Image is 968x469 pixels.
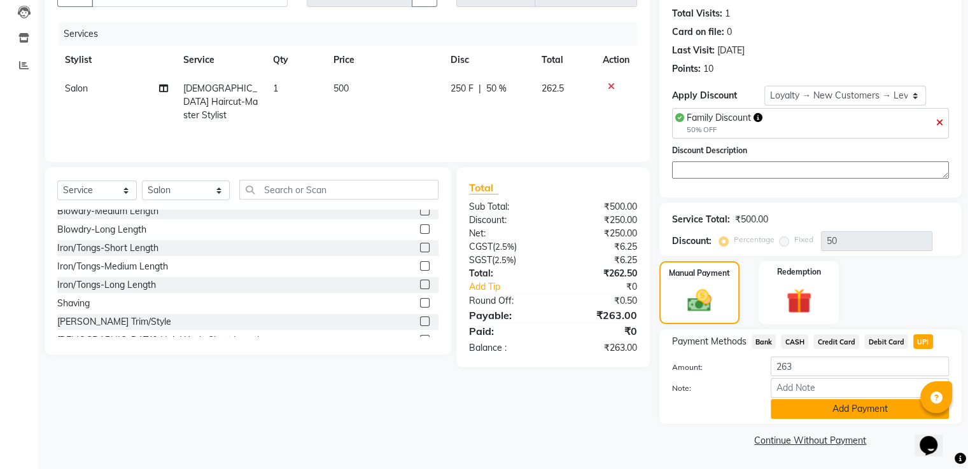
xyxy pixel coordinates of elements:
div: [PERSON_NAME] Trim/Style [57,315,171,329]
label: Percentage [734,234,775,245]
iframe: chat widget [915,418,955,456]
th: Price [326,46,444,74]
div: 0 [727,25,732,39]
th: Stylist [57,46,176,74]
div: Iron/Tongs-Long Length [57,278,156,292]
span: CGST [469,241,493,252]
input: Amount [771,357,949,376]
div: ( ) [459,240,553,254]
div: Blowdry-Medium Length [57,205,158,218]
div: Blowdry-Long Length [57,223,146,236]
div: ₹6.25 [553,240,647,254]
div: 1 [725,7,730,20]
span: [DEMOGRAPHIC_DATA] Haircut-Master Stylist [183,83,258,121]
div: Points: [672,62,701,76]
span: Credit Card [813,334,859,349]
a: Add Tip [459,280,568,294]
div: Balance : [459,341,553,355]
img: _cash.svg [680,287,719,315]
div: Total Visits: [672,7,722,20]
div: Iron/Tongs-Medium Length [57,260,168,273]
span: | [479,82,481,95]
label: Note: [663,383,761,394]
div: Shaving [57,297,90,310]
div: Service Total: [672,213,730,226]
span: 500 [333,83,349,94]
div: ₹500.00 [735,213,768,226]
div: ₹0 [553,323,647,339]
div: ( ) [459,254,553,267]
div: ₹250.00 [553,214,647,227]
span: 50 % [486,82,507,95]
span: Salon [65,83,88,94]
label: Fixed [794,234,813,245]
div: ₹250.00 [553,227,647,240]
div: Card on file: [672,25,724,39]
span: 1 [273,83,278,94]
img: _gift.svg [778,285,820,317]
span: Payment Methods [672,335,747,348]
div: Net: [459,227,553,240]
div: Total: [459,267,553,280]
th: Service [176,46,266,74]
div: Discount: [459,214,553,227]
div: ₹0.50 [553,294,647,308]
th: Qty [265,46,325,74]
div: Round Off: [459,294,553,308]
div: ₹500.00 [553,200,647,214]
input: Search or Scan [239,180,438,200]
th: Total [534,46,595,74]
div: ₹6.25 [553,254,647,267]
span: 262.5 [542,83,564,94]
div: ₹263.00 [553,341,647,355]
span: UPI [913,334,933,349]
span: Total [469,181,498,194]
th: Action [595,46,637,74]
button: Add Payment [771,399,949,419]
span: SGST [469,254,492,266]
label: Manual Payment [669,268,730,279]
div: Discount: [672,234,712,248]
label: Redemption [777,266,821,278]
div: [DEMOGRAPHIC_DATA]-Hair Wash-Short Length [57,334,262,347]
div: 50% OFF [687,125,762,135]
span: 250 F [451,82,473,95]
div: Iron/Tongs-Short Length [57,241,158,255]
div: ₹262.50 [553,267,647,280]
div: Last Visit: [672,44,715,57]
div: Apply Discount [672,89,764,102]
div: Paid: [459,323,553,339]
div: Sub Total: [459,200,553,214]
label: Amount: [663,362,761,373]
span: Family Discount [687,112,751,123]
div: 10 [703,62,713,76]
span: Bank [752,334,776,349]
label: Discount Description [672,145,747,156]
span: 2.5% [495,255,514,265]
input: Add Note [771,378,949,398]
div: ₹0 [568,280,646,294]
a: Continue Without Payment [662,434,959,447]
div: ₹263.00 [553,308,647,323]
div: [DATE] [717,44,745,57]
span: CASH [781,334,808,349]
div: Payable: [459,308,553,323]
span: Debit Card [864,334,908,349]
th: Disc [443,46,534,74]
span: 2.5% [495,241,514,252]
div: Services [59,22,647,46]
